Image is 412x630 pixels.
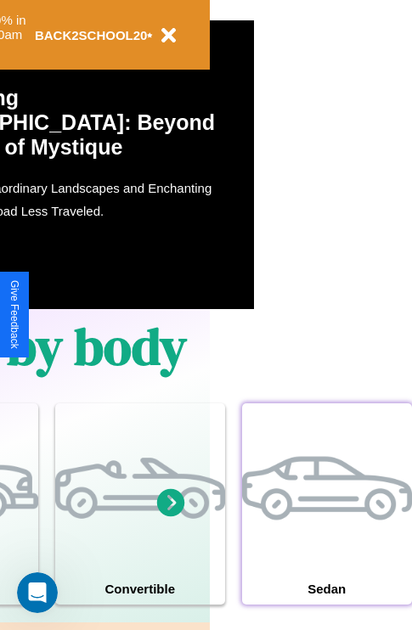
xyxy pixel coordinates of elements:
[55,573,225,605] h4: Convertible
[242,573,412,605] h4: Sedan
[8,280,20,349] div: Give Feedback
[35,28,148,42] b: BACK2SCHOOL20
[17,572,58,613] iframe: Intercom live chat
